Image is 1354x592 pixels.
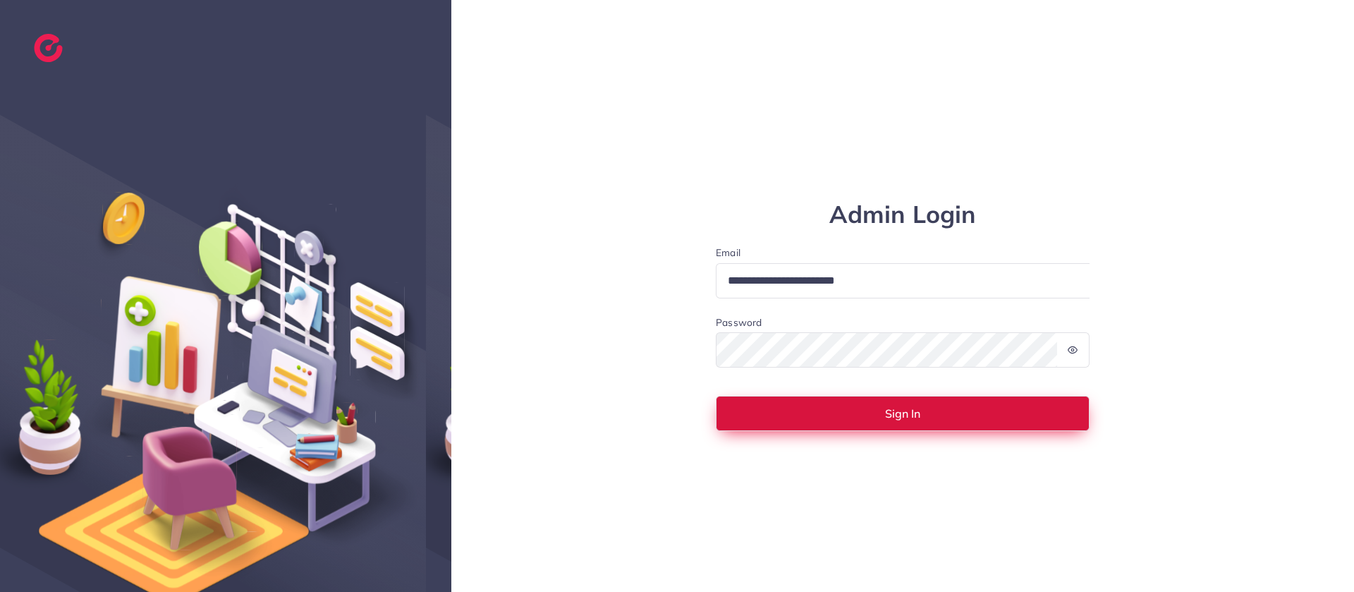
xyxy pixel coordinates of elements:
[885,408,920,419] span: Sign In
[716,246,1090,260] label: Email
[716,315,762,330] label: Password
[34,34,63,62] img: logo
[716,200,1090,229] h1: Admin Login
[716,396,1090,431] button: Sign In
